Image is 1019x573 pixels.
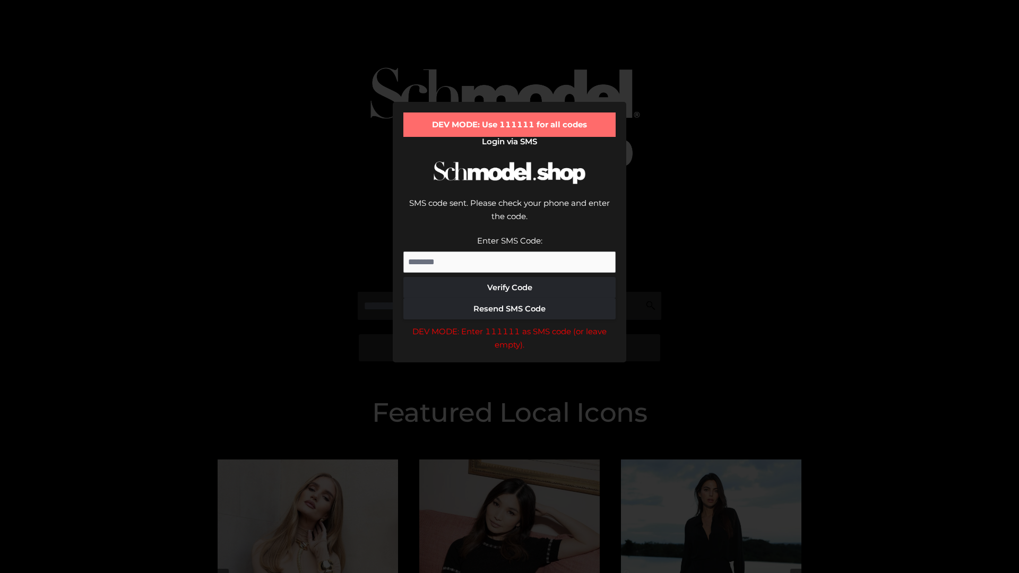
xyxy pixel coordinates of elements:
[403,196,616,234] div: SMS code sent. Please check your phone and enter the code.
[403,137,616,146] h2: Login via SMS
[430,152,589,194] img: Schmodel Logo
[403,112,616,137] div: DEV MODE: Use 111111 for all codes
[403,298,616,319] button: Resend SMS Code
[477,236,542,246] label: Enter SMS Code:
[403,277,616,298] button: Verify Code
[403,325,616,352] div: DEV MODE: Enter 111111 as SMS code (or leave empty).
